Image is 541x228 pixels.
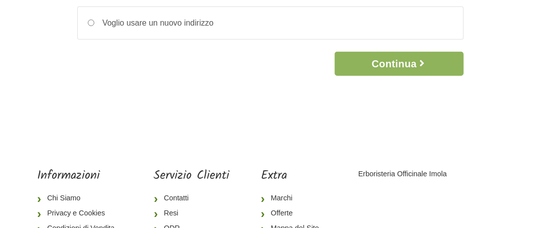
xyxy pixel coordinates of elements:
[37,169,122,183] h5: Informazioni
[154,169,230,183] h5: Servizio Clienti
[261,206,327,221] a: Offerte
[261,191,327,206] a: Marchi
[88,20,94,26] input: Voglio usare un nuovo indirizzo
[154,191,230,206] a: Contatti
[335,52,464,76] button: Continua
[37,206,122,221] a: Privacy e Cookies
[37,191,122,206] a: Chi Siamo
[261,169,327,183] h5: Extra
[358,170,447,178] a: Erboristeria Officinale Imola
[94,17,213,29] div: Voglio usare un nuovo indirizzo
[154,206,230,221] a: Resi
